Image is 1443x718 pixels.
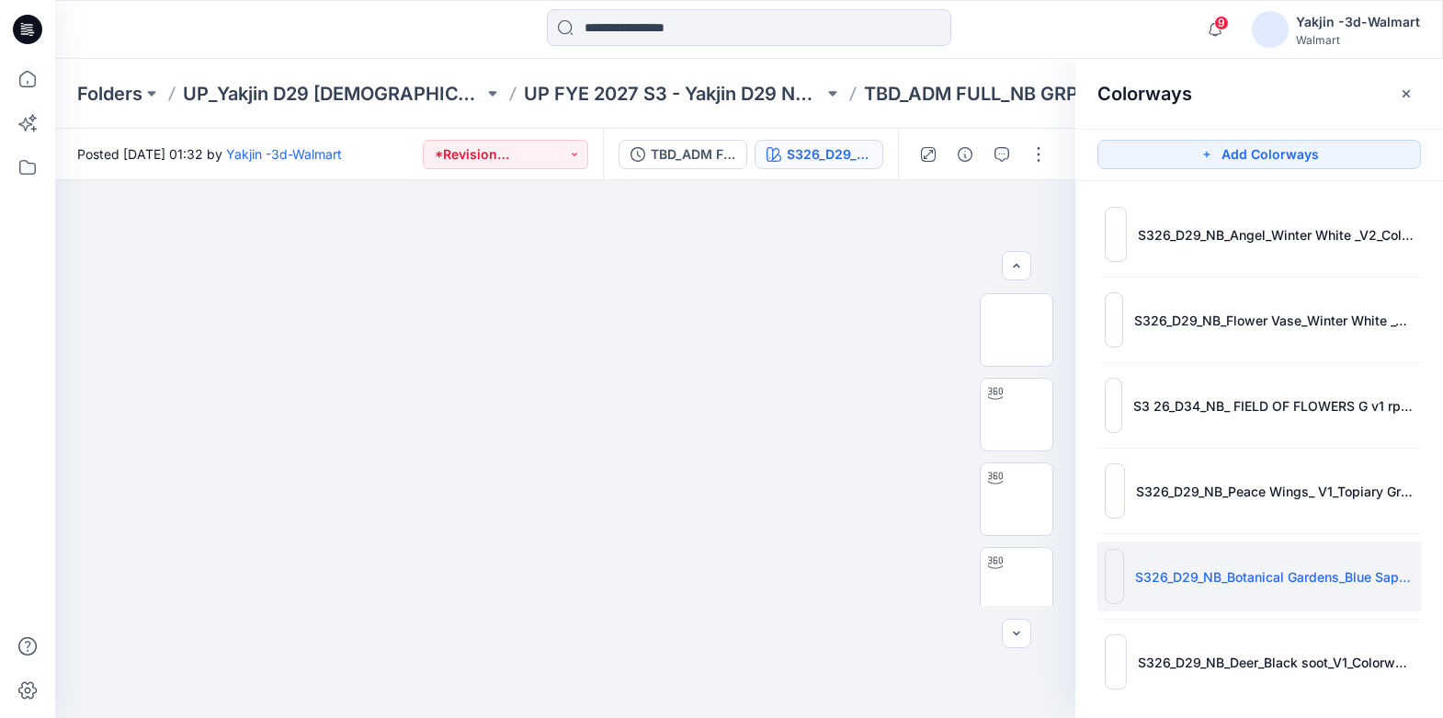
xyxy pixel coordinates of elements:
[1134,311,1414,330] p: S326_D29_NB_Flower Vase_Winter White _V1_Colorway 1_YJ/S3 26_D34_NB_RADISH FLORAL sm v2 rptcc_CW2...
[77,144,342,164] span: Posted [DATE] 01:32 by
[755,140,883,169] button: S326_D29_NB_Botanical Gardens_Blue Sapphire_V1_Colorway 1_Y/S3 26_D34_NB_KNIT STRIPE 1 v1 rpt_CW1...
[1136,482,1414,501] p: S326_D29_NB_Peace Wings_ V1_Topiary Green_Colorway 5_YJ/S3 26_D34_NB_DITSY 1 v1 rpt_CW5_TOPIARY G...
[524,81,824,107] a: UP FYE 2027 S3 - Yakjin D29 NOBO [DEMOGRAPHIC_DATA] Sleepwear
[1133,396,1414,416] p: S3 26_D34_NB_ FIELD OF FLOWERS G v1 rptcc_CW4_PINK MARSHMALLOW_WM/S3 26_D34_NB_WAVY FLORAL v2 rpt...
[1097,140,1421,169] button: Add Colorways
[651,144,735,165] div: TBD_ADM FULL_NB GRPHC SLEEP TEE SHORT
[1135,567,1414,587] p: S326_D29_NB_Botanical Gardens_Blue Sapphire_V1_Colorway 1_Y/S3 26_D34_NB_KNIT STRIPE 1 v1 rpt_CW1...
[787,144,871,165] div: S326_D29_NB_Botanical Gardens_Blue Sapphire_V1_Colorway 1_Y/S3 26_D34_NB_KNIT STRIPE 1 v1 rpt_CW1...
[619,140,747,169] button: TBD_ADM FULL_NB GRPHC SLEEP TEE SHORT
[1097,83,1192,105] h2: Colorways
[226,146,342,162] a: Yakjin -3d-Walmart
[1296,11,1420,33] div: Yakjin -3d-Walmart
[1105,463,1125,519] img: S326_D29_NB_Peace Wings_ V1_Topiary Green_Colorway 5_YJ/S3 26_D34_NB_DITSY 1 v1 rpt_CW5_TOPIARY G...
[864,81,1165,107] p: TBD_ADM FULL_NB GRPHC SLEEP TEE SHORT
[1105,207,1127,262] img: S326_D29_NB_Angel_Winter White _V2_Colorway 2_YJ/S3 26_D34_NB_CLOUDS v1 rptcc_CW1_XENON BLUE_WM
[1105,292,1123,348] img: S326_D29_NB_Flower Vase_Winter White _V1_Colorway 1_YJ/S3 26_D34_NB_RADISH FLORAL sm v2 rptcc_CW2...
[1138,225,1414,245] p: S326_D29_NB_Angel_Winter White _V2_Colorway 2_YJ/S3 26_D34_NB_CLOUDS v1 rptcc_CW1_XENON BLUE_WM
[1105,378,1122,433] img: S3 26_D34_NB_ FIELD OF FLOWERS G v1 rptcc_CW4_PINK MARSHMALLOW_WM/S3 26_D34_NB_WAVY FLORAL v2 rpt...
[1105,549,1124,604] img: S326_D29_NB_Botanical Gardens_Blue Sapphire_V1_Colorway 1_Y/S3 26_D34_NB_KNIT STRIPE 1 v1 rpt_CW1...
[77,81,142,107] a: Folders
[1214,16,1229,30] span: 9
[950,140,980,169] button: Details
[1252,11,1289,48] img: avatar
[183,81,483,107] a: UP_Yakjin D29 [DEMOGRAPHIC_DATA] Sleep
[1296,33,1420,47] div: Walmart
[1138,653,1414,672] p: S326_D29_NB_Deer_Black soot_V1_Colorway 2_YJ/S3 26_D34_NB_FLORAL DEER v1 rpt_CW2_BLACK SOOT_WM
[1105,634,1127,690] img: S326_D29_NB_Deer_Black soot_V1_Colorway 2_YJ/S3 26_D34_NB_FLORAL DEER v1 rpt_CW2_BLACK SOOT_WM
